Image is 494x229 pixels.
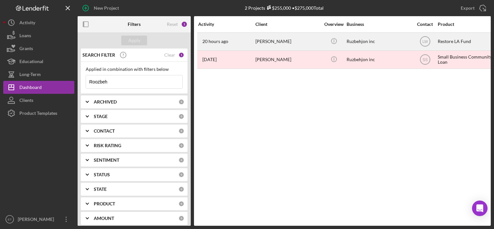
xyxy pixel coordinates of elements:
b: STAGE [94,114,108,119]
div: [PERSON_NAME] [255,33,320,50]
div: [PERSON_NAME] [255,51,320,68]
div: $255,000 [265,5,291,11]
div: Ruzbehjon inc [347,51,411,68]
div: Dashboard [19,81,42,95]
div: Open Intercom Messenger [472,201,488,216]
div: [PERSON_NAME] [16,213,58,227]
button: Apply [121,36,147,45]
div: 0 [178,172,184,178]
b: PRODUCT [94,201,115,206]
div: Apply [128,36,140,45]
div: 1 [178,52,184,58]
button: ET[PERSON_NAME] [3,213,74,226]
div: Business [347,22,411,27]
div: Grants [19,42,33,57]
div: 0 [178,114,184,119]
text: ET [8,218,12,221]
div: Product Templates [19,107,57,121]
time: 2025-10-02 19:35 [202,39,228,44]
div: Educational [19,55,43,70]
b: SEARCH FILTER [82,52,115,58]
b: AMOUNT [94,216,114,221]
button: Long-Term [3,68,74,81]
div: Long-Term [19,68,41,82]
button: Loans [3,29,74,42]
div: Overview [322,22,346,27]
div: New Project [94,2,119,15]
div: 0 [178,157,184,163]
b: RISK RATING [94,143,121,148]
b: SENTIMENT [94,158,119,163]
div: 0 [178,128,184,134]
div: Activity [198,22,255,27]
button: Grants [3,42,74,55]
button: Educational [3,55,74,68]
button: Dashboard [3,81,74,94]
button: Product Templates [3,107,74,120]
div: 0 [178,201,184,207]
b: ARCHIVED [94,99,117,104]
div: 1 [181,21,188,27]
time: 2023-06-07 01:26 [202,57,217,62]
div: Loans [19,29,31,44]
div: Applied in combination with filters below [86,67,183,72]
div: 0 [178,99,184,105]
b: STATE [94,187,107,192]
button: Export [454,2,491,15]
div: Activity [19,16,35,31]
div: Reset [167,22,178,27]
div: 0 [178,143,184,148]
button: Activity [3,16,74,29]
div: Ruzbehjon inc [347,33,411,50]
button: Clients [3,94,74,107]
text: LW [422,39,428,44]
div: Export [461,2,475,15]
b: Filters [128,22,141,27]
div: 0 [178,186,184,192]
div: Clear [164,52,175,58]
div: Clients [19,94,33,108]
div: Client [255,22,320,27]
div: Contact [413,22,437,27]
div: 2 Projects • $275,000 Total [245,5,324,11]
text: SS [422,58,427,62]
div: 0 [178,215,184,221]
b: STATUS [94,172,110,177]
button: New Project [78,2,125,15]
b: CONTACT [94,128,115,134]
